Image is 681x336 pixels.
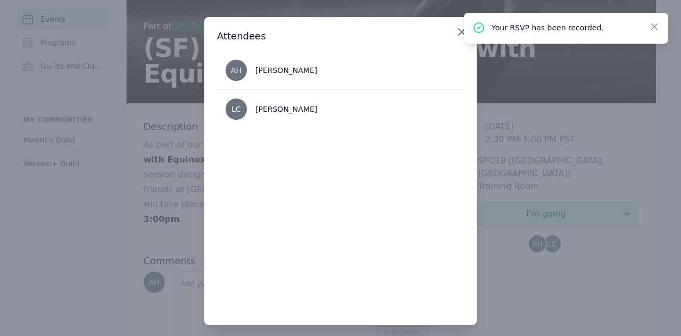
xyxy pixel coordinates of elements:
[231,67,242,74] span: AH
[492,22,641,33] p: Your RSVP has been recorded.
[217,30,464,43] h3: Attendees
[255,104,317,114] div: [PERSON_NAME]
[231,105,241,113] span: LC
[255,65,317,76] div: [PERSON_NAME]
